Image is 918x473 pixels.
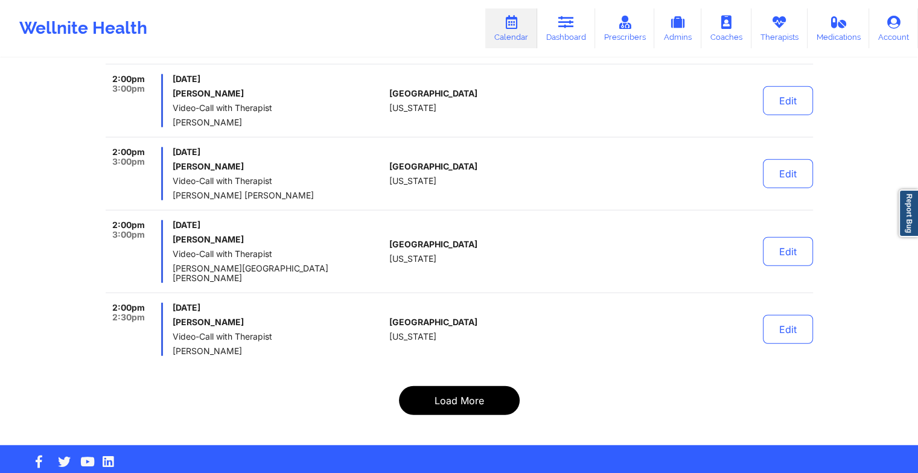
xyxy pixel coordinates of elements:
span: [PERSON_NAME][GEOGRAPHIC_DATA][PERSON_NAME] [173,264,384,283]
span: [DATE] [173,303,384,313]
h6: [PERSON_NAME] [173,235,384,244]
a: Coaches [701,8,751,48]
span: 3:00pm [112,84,145,94]
span: [GEOGRAPHIC_DATA] [389,240,477,249]
span: [DATE] [173,220,384,230]
h6: [PERSON_NAME] [173,317,384,327]
span: [DATE] [173,147,384,157]
a: Report Bug [899,189,918,237]
span: 2:00pm [112,303,145,313]
span: [US_STATE] [389,176,436,186]
span: Video-Call with Therapist [173,176,384,186]
h6: [PERSON_NAME] [173,89,384,98]
a: Calendar [485,8,537,48]
span: Video-Call with Therapist [173,332,384,341]
span: [DATE] [173,74,384,84]
span: 3:00pm [112,230,145,240]
span: Video-Call with Therapist [173,249,384,259]
span: [PERSON_NAME] [PERSON_NAME] [173,191,384,200]
span: 2:00pm [112,220,145,230]
a: Therapists [751,8,808,48]
button: Edit [763,237,813,266]
span: [GEOGRAPHIC_DATA] [389,317,477,327]
span: [GEOGRAPHIC_DATA] [389,162,477,171]
h6: [PERSON_NAME] [173,162,384,171]
button: Edit [763,315,813,344]
span: [US_STATE] [389,332,436,341]
span: 3:00pm [112,157,145,167]
button: Edit [763,159,813,188]
span: [US_STATE] [389,103,436,113]
span: Video-Call with Therapist [173,103,384,113]
span: [PERSON_NAME] [173,346,384,356]
a: Dashboard [537,8,595,48]
a: Admins [654,8,701,48]
button: Edit [763,86,813,115]
span: [GEOGRAPHIC_DATA] [389,89,477,98]
span: [US_STATE] [389,254,436,264]
button: Load More [399,386,520,415]
a: Prescribers [595,8,655,48]
span: [PERSON_NAME] [173,118,384,127]
span: 2:00pm [112,74,145,84]
a: Account [869,8,918,48]
a: Medications [808,8,870,48]
span: 2:00pm [112,147,145,157]
span: 2:30pm [112,313,145,322]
